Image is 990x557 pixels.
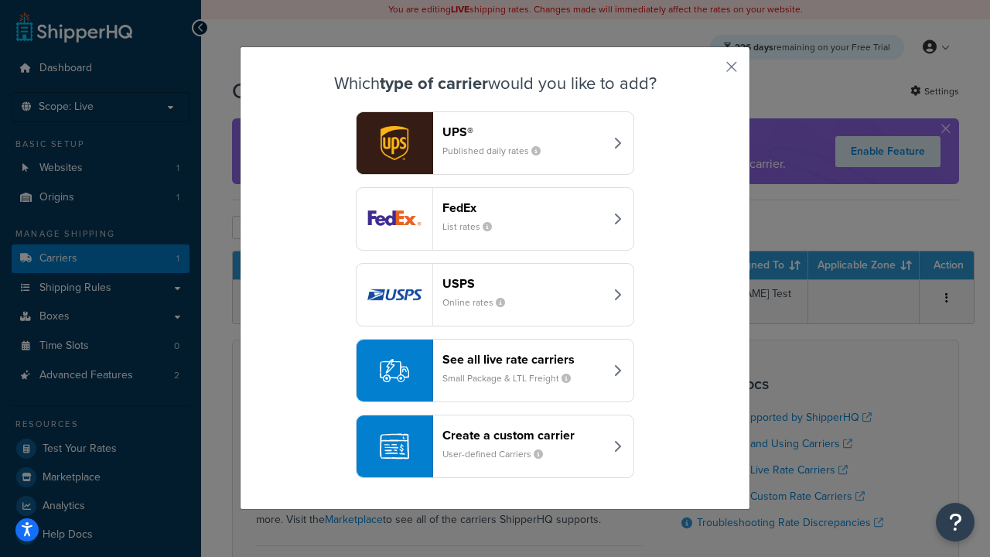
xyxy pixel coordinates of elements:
img: fedEx logo [357,188,432,250]
button: fedEx logoFedExList rates [356,187,634,251]
small: Small Package & LTL Freight [442,371,583,385]
small: Online rates [442,296,517,309]
h3: Which would you like to add? [279,74,711,93]
img: ups logo [357,112,432,174]
button: usps logoUSPSOnline rates [356,263,634,326]
button: Create a custom carrierUser-defined Carriers [356,415,634,478]
small: User-defined Carriers [442,447,555,461]
header: Create a custom carrier [442,428,604,443]
header: UPS® [442,125,604,139]
small: List rates [442,220,504,234]
button: ups logoUPS®Published daily rates [356,111,634,175]
header: USPS [442,276,604,291]
button: See all live rate carriersSmall Package & LTL Freight [356,339,634,402]
img: icon-carrier-liverate-becf4550.svg [380,356,409,385]
header: FedEx [442,200,604,215]
img: usps logo [357,264,432,326]
button: Open Resource Center [936,503,975,542]
strong: type of carrier [380,70,488,96]
header: See all live rate carriers [442,352,604,367]
small: Published daily rates [442,144,553,158]
img: icon-carrier-custom-c93b8a24.svg [380,432,409,461]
